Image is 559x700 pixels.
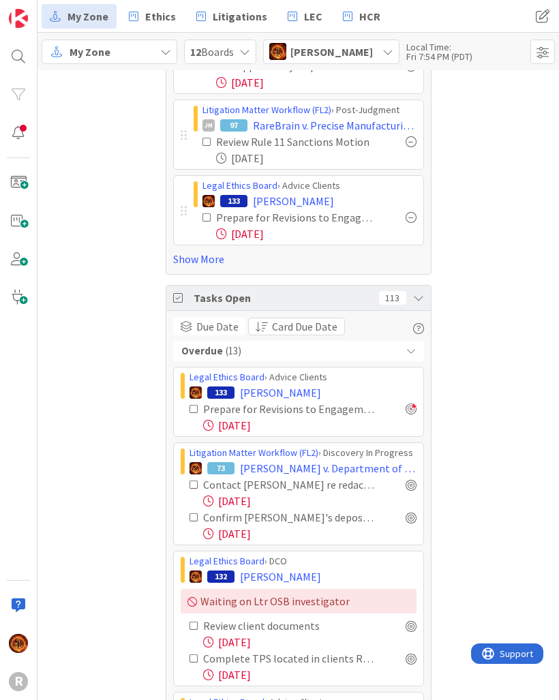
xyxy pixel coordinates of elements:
[9,672,28,691] div: R
[9,634,28,653] img: TR
[220,119,247,132] div: 97
[202,104,331,116] a: Litigation Matter Workflow (FL2)
[203,526,417,542] div: [DATE]
[253,117,417,134] span: RareBrain v. Precise Manufacturing & Engineering
[70,44,110,60] span: My Zone
[240,460,417,476] span: [PERSON_NAME] v. Department of Human Services
[216,226,417,242] div: [DATE]
[216,134,376,150] div: Review Rule 11 Sanctions Motion
[67,8,108,25] span: My Zone
[173,251,424,267] a: Show More
[190,570,202,583] img: TR
[359,8,380,25] span: HCR
[253,193,334,209] span: [PERSON_NAME]
[202,179,277,192] a: Legal Ethics Board
[248,318,345,335] button: Card Due Date
[181,344,223,359] b: Overdue
[203,493,417,509] div: [DATE]
[279,4,331,29] a: LEC
[213,8,267,25] span: Litigations
[190,45,201,59] b: 12
[203,401,376,417] div: Prepare for Revisions to Engagement letter - Forward looking conflict waivers, updating additiona...
[203,476,376,493] div: Contact [PERSON_NAME] re redactions
[181,589,417,613] div: Waiting on Ltr OSB investigator
[203,417,417,433] div: [DATE]
[190,370,417,384] div: › Advice Clients
[207,386,235,399] div: 133
[216,150,417,166] div: [DATE]
[203,634,417,650] div: [DATE]
[226,344,241,359] span: ( 13 )
[304,8,322,25] span: LEC
[190,446,417,460] div: › Discovery In Progress
[121,4,184,29] a: Ethics
[203,667,417,683] div: [DATE]
[202,103,417,117] div: › Post-Judgment
[240,568,321,585] span: [PERSON_NAME]
[190,554,417,568] div: › DCO
[29,2,62,18] span: Support
[379,291,406,305] div: 113
[203,618,357,634] div: Review client documents
[202,119,215,132] div: JM
[190,371,265,383] a: Legal Ethics Board
[190,44,234,60] span: Boards
[42,4,117,29] a: My Zone
[207,570,235,583] div: 132
[216,209,376,226] div: Prepare for Revisions to Engagement letter - Forward looking conflict waivers, updating additiona...
[196,318,239,335] span: Due Date
[190,446,318,459] a: Litigation Matter Workflow (FL2)
[194,290,372,306] span: Tasks Open
[406,52,472,61] div: Fri 7:54 PM (PDT)
[240,384,321,401] span: [PERSON_NAME]
[216,74,417,91] div: [DATE]
[220,195,247,207] div: 133
[269,43,286,60] img: TR
[290,44,373,60] span: [PERSON_NAME]
[190,386,202,399] img: TR
[145,8,176,25] span: Ethics
[203,650,376,667] div: Complete TPS located in clients RESEARCH & MEMO file.
[188,4,275,29] a: Litigations
[202,179,417,193] div: › Advice Clients
[203,509,376,526] div: Confirm [PERSON_NAME]'s deposition date if approved by Judge
[406,42,472,52] div: Local Time:
[272,318,337,335] span: Card Due Date
[207,462,235,474] div: 73
[202,195,215,207] img: TR
[335,4,389,29] a: HCR
[190,462,202,474] img: TR
[190,555,265,567] a: Legal Ethics Board
[9,9,28,28] img: Visit kanbanzone.com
